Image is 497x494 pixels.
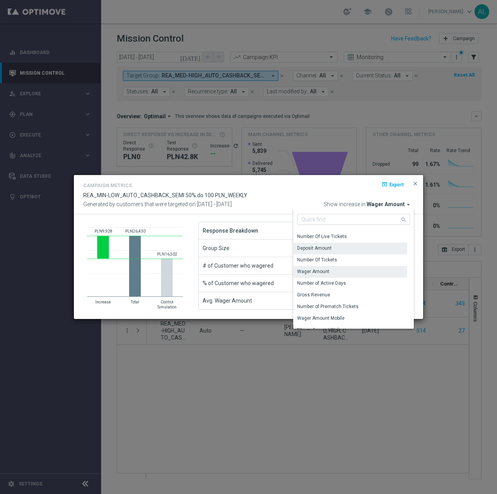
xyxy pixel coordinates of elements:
[95,300,111,304] text: Increase
[293,278,407,289] div: Press SPACE to select this row.
[367,201,414,208] button: Wager Amount arrow_drop_down
[297,291,330,298] div: Gross Revenue
[293,266,407,278] div: Press SPACE to deselect this row.
[203,240,229,257] span: Group Size
[293,289,407,301] div: Press SPACE to select this row.
[125,229,145,233] text: PLN26,430
[203,292,252,309] span: Avg. Wager Amount
[324,201,366,208] span: Show increase in
[197,201,232,207] span: [DATE] - [DATE]
[293,313,407,324] div: Press SPACE to select this row.
[405,201,412,208] i: arrow_drop_down
[157,300,177,309] text: Control Simulation
[297,303,359,310] div: Number of Prematch Tickets
[293,301,407,313] div: Press SPACE to select this row.
[401,215,408,223] i: search
[203,257,273,274] span: # of Customer who wagered
[412,180,418,187] span: close
[83,183,132,188] h4: Campaign Metrics
[83,201,196,207] span: Generated by customers that were targeted on
[297,326,340,333] div: Wager Amount Web
[297,315,345,322] div: Wager Amount Mobile
[297,268,329,275] div: Wager Amount
[297,233,347,240] div: Number Of Live Tickets
[83,192,247,198] span: REA_MIN-LOW_AUTO_CASHBACK_SEMI 50% do 100 PLN_WEEKLY
[130,300,139,304] text: Total
[203,275,274,292] span: % of Customer who wagered
[293,324,407,336] div: Press SPACE to select this row.
[297,256,337,263] div: Number Of Tickets
[297,280,346,287] div: Number of Active Days
[389,182,404,187] span: Export
[203,222,258,239] span: Response Breakdown
[157,252,177,256] text: PLN16,502
[381,180,404,189] button: open_in_browser Export
[293,254,407,266] div: Press SPACE to select this row.
[367,201,405,208] span: Wager Amount
[297,214,410,225] input: Quick find
[94,229,112,233] text: PLN9,928
[293,243,407,254] div: Press SPACE to select this row.
[293,231,407,243] div: Press SPACE to select this row.
[297,245,332,252] div: Deposit Amount
[381,181,388,187] i: open_in_browser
